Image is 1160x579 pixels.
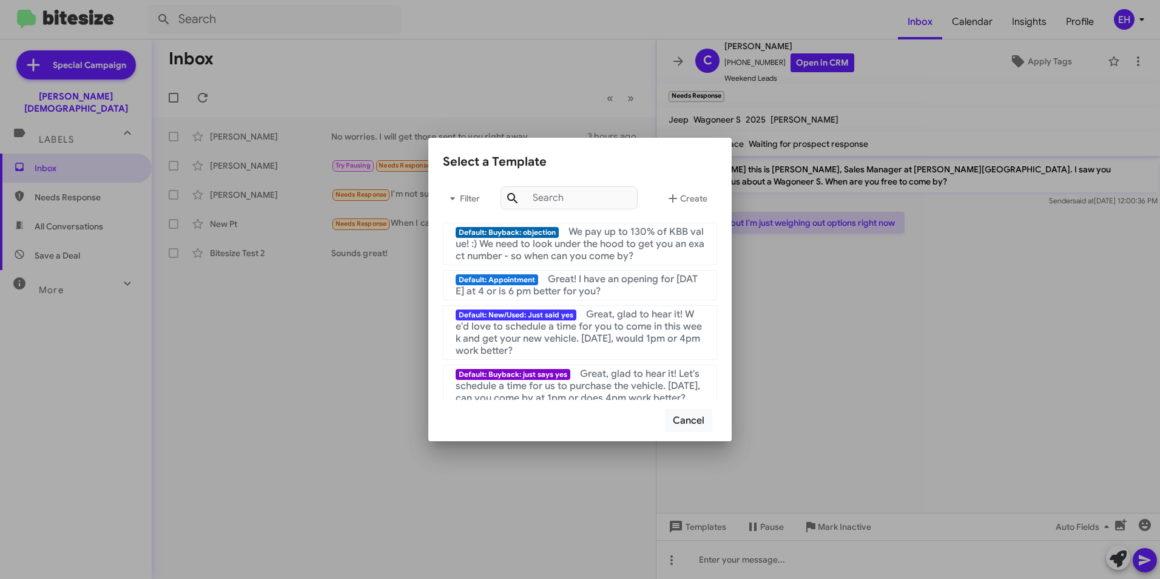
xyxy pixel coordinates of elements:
[456,310,576,320] span: Default: New/Used: Just said yes
[443,188,482,209] span: Filter
[456,227,559,238] span: Default: Buyback: objection
[501,186,638,209] input: Search
[665,409,712,432] button: Cancel
[443,184,482,213] button: Filter
[443,152,717,172] div: Select a Template
[456,226,704,262] span: We pay up to 130% of KBB value! :) We need to look under the hood to get you an exact number - so...
[456,273,698,297] span: Great! I have an opening for [DATE] at 4 or is 6 pm better for you?
[456,369,570,380] span: Default: Buyback: just says yes
[656,184,717,213] button: Create
[666,188,707,209] span: Create
[456,274,538,285] span: Default: Appointment
[456,308,702,357] span: Great, glad to hear it! We'd love to schedule a time for you to come in this week and get your ne...
[456,368,700,404] span: Great, glad to hear it! Let's schedule a time for us to purchase the vehicle. [DATE], can you com...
